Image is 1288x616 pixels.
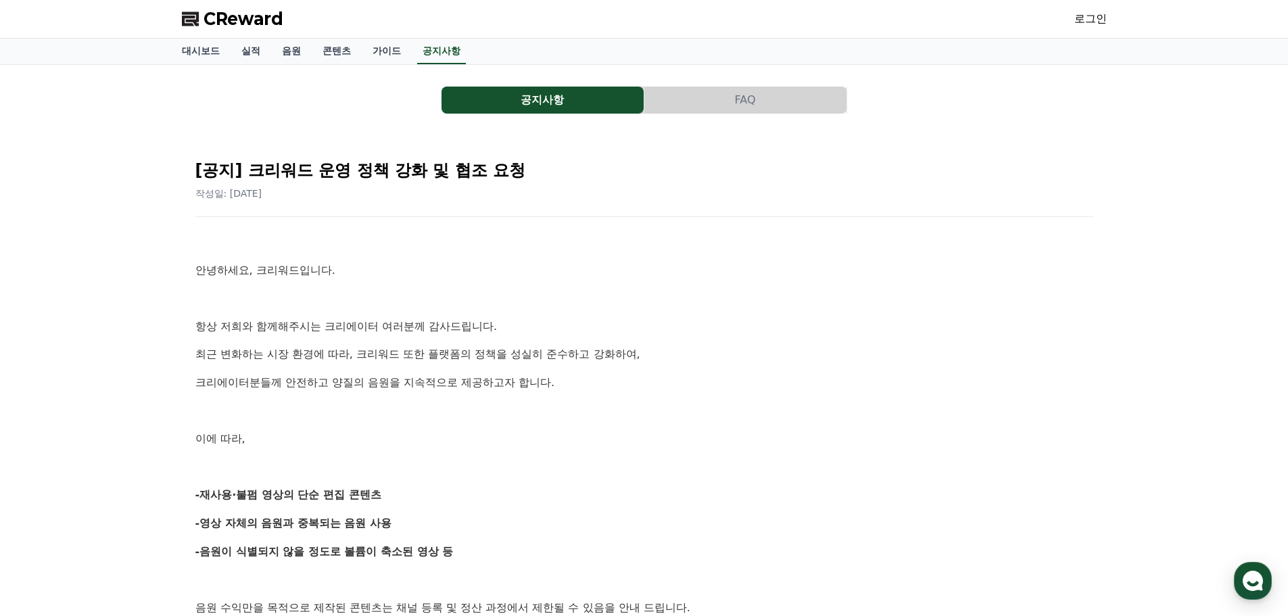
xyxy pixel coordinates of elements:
[195,318,1093,335] p: 항상 저희와 함께해주시는 크리에이터 여러분께 감사드립니다.
[195,262,1093,279] p: 안녕하세요, 크리워드입니다.
[195,374,1093,392] p: 크리에이터분들께 안전하고 양질의 음원을 지속적으로 제공하고자 합니다.
[182,8,283,30] a: CReward
[195,517,392,529] strong: -영상 자체의 음원과 중복되는 음원 사용
[204,8,283,30] span: CReward
[231,39,271,64] a: 실적
[417,39,466,64] a: 공지사항
[362,39,412,64] a: 가이드
[195,346,1093,363] p: 최근 변화하는 시장 환경에 따라, 크리워드 또한 플랫폼의 정책을 성실히 준수하고 강화하여,
[312,39,362,64] a: 콘텐츠
[171,39,231,64] a: 대시보드
[195,545,454,558] strong: -음원이 식별되지 않을 정도로 볼륨이 축소된 영상 등
[271,39,312,64] a: 음원
[644,87,846,114] button: FAQ
[195,430,1093,448] p: 이에 따라,
[442,87,644,114] button: 공지사항
[195,188,262,199] span: 작성일: [DATE]
[195,488,381,501] strong: -재사용·불펌 영상의 단순 편집 콘텐츠
[1074,11,1107,27] a: 로그인
[195,160,1093,181] h2: [공지] 크리워드 운영 정책 강화 및 협조 요청
[644,87,847,114] a: FAQ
